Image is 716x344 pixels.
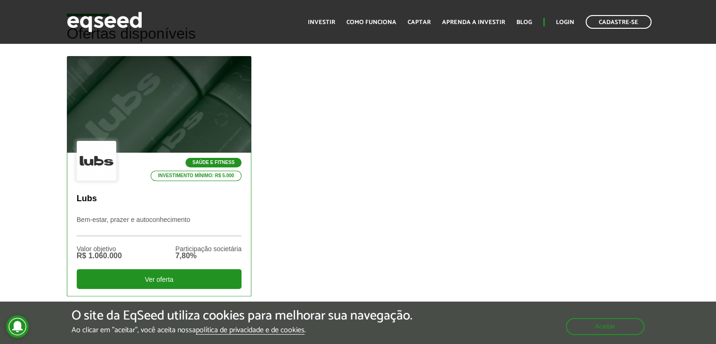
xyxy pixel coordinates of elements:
a: Captar [408,19,431,25]
a: Aprenda a investir [442,19,505,25]
div: Participação societária [175,246,241,252]
a: Como funciona [346,19,396,25]
p: Bem-estar, prazer e autoconhecimento [77,216,242,236]
p: Lubs [77,194,242,204]
a: Saúde e Fitness Investimento mínimo: R$ 5.000 Lubs Bem-estar, prazer e autoconhecimento Valor obj... [67,56,252,296]
p: Saúde e Fitness [185,158,241,167]
div: Valor objetivo [77,246,122,252]
a: Blog [516,19,532,25]
h5: O site da EqSeed utiliza cookies para melhorar sua navegação. [72,309,412,323]
div: R$ 1.060.000 [77,252,122,260]
p: Ao clicar em "aceitar", você aceita nossa . [72,326,412,335]
a: Investir [308,19,335,25]
img: EqSeed [67,9,142,34]
button: Aceitar [566,318,644,335]
a: Cadastre-se [586,15,652,29]
div: Ver oferta [77,269,242,289]
a: política de privacidade e de cookies [196,327,305,335]
p: Investimento mínimo: R$ 5.000 [151,171,242,181]
div: 7,80% [175,252,241,260]
a: Login [556,19,574,25]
